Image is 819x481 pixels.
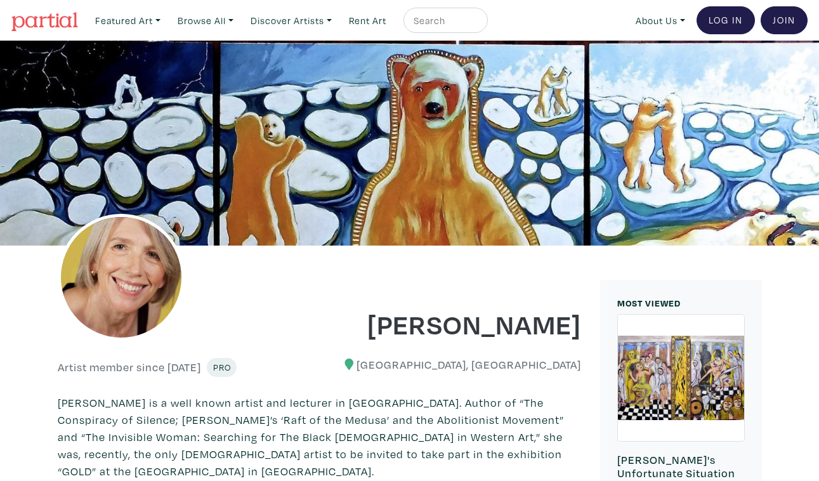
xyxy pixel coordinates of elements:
h6: Artist member since [DATE] [58,360,201,374]
a: Log In [697,6,755,34]
h6: [GEOGRAPHIC_DATA], [GEOGRAPHIC_DATA] [329,358,581,372]
a: Rent Art [343,8,392,34]
a: Browse All [172,8,239,34]
p: [PERSON_NAME] is a well known artist and lecturer in [GEOGRAPHIC_DATA]. Author of “The Conspiracy... [58,394,581,480]
h1: [PERSON_NAME] [329,306,581,341]
a: Join [761,6,808,34]
input: Search [412,13,476,29]
small: MOST VIEWED [617,297,681,309]
h6: [PERSON_NAME]'s Unfortunate Situation [617,453,745,480]
img: phpThumb.php [58,214,185,341]
a: Discover Artists [245,8,337,34]
a: Featured Art [89,8,166,34]
span: Pro [213,361,231,373]
a: About Us [630,8,691,34]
